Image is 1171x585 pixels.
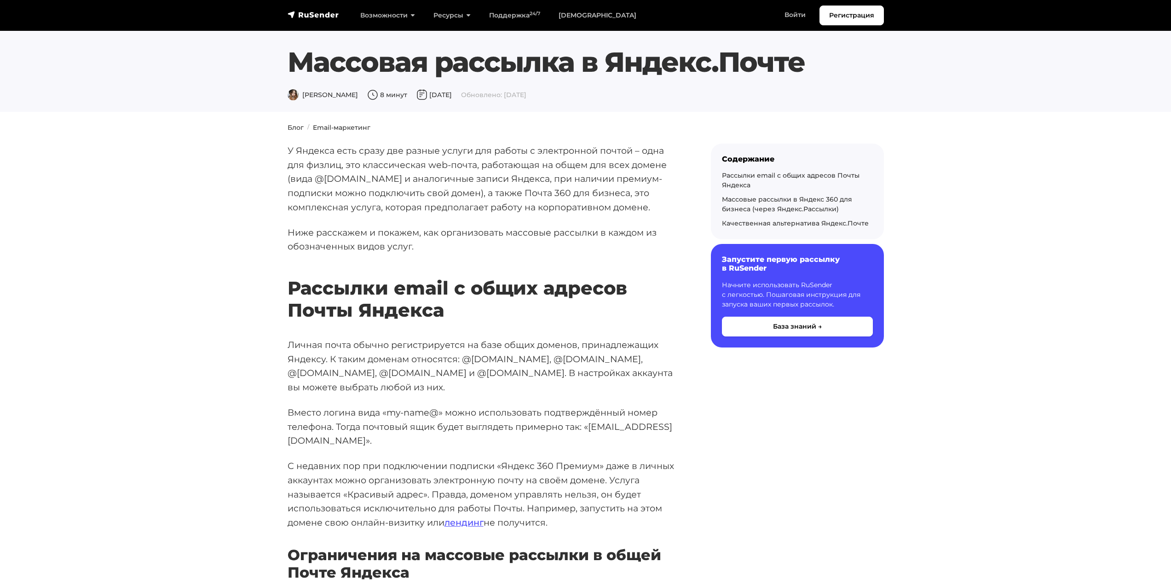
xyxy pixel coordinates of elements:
[444,517,484,528] a: лендинг
[367,91,407,99] span: 8 минут
[288,123,304,132] a: Блог
[288,250,681,321] h2: Рассылки email с общих адресов Почты Яндекса
[722,317,873,336] button: База знаний →
[722,195,852,213] a: Массовые рассылки в Яндекс 360 для бизнеса (через Яндекс.Рассылки)
[288,546,681,582] h3: Ограничения на массовые рассылки в общей Почте Яндекса
[819,6,884,25] a: Регистрация
[288,226,681,254] p: Ниже расскажем и покажем, как организовать массовые рассылки в каждом из обозначенных видов услуг.
[722,280,873,309] p: Начните использовать RuSender с легкостью. Пошаговая инструкция для запуска ваших первых рассылок.
[288,10,339,19] img: RuSender
[530,11,540,17] sup: 24/7
[304,123,370,133] li: Email-маркетинг
[722,155,873,163] div: Содержание
[480,6,549,25] a: Поддержка24/7
[351,6,424,25] a: Возможности
[288,144,681,214] p: У Яндекса есть сразу две разные услуги для работы с электронной почтой – одна для физлиц, это кла...
[722,171,860,189] a: Рассылки email с общих адресов Почты Яндекса
[288,338,681,394] p: Личная почта обычно регистрируется на базе общих доменов, принадлежащих Яндексу. К таким доменам ...
[424,6,480,25] a: Ресурсы
[288,459,681,530] p: С недавних пор при подключении подписки «Яндекс 360 Премиум» даже в личных аккаунтах можно органи...
[367,89,378,100] img: Время чтения
[461,91,526,99] span: Обновлено: [DATE]
[288,46,833,79] h1: Массовая рассылка в Яндекс.Почте
[288,91,358,99] span: [PERSON_NAME]
[416,91,452,99] span: [DATE]
[722,255,873,272] h6: Запустите первую рассылку в RuSender
[282,123,889,133] nav: breadcrumb
[775,6,815,24] a: Войти
[549,6,646,25] a: [DEMOGRAPHIC_DATA]
[722,219,869,227] a: Качественная альтернатива Яндекс.Почте
[416,89,427,100] img: Дата публикации
[711,244,884,347] a: Запустите первую рассылку в RuSender Начните использовать RuSender с легкостью. Пошаговая инструк...
[288,405,681,448] p: Вместо логина вида «my-name@» можно использовать подтверждённый номер телефона. Тогда почтовый ящ...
